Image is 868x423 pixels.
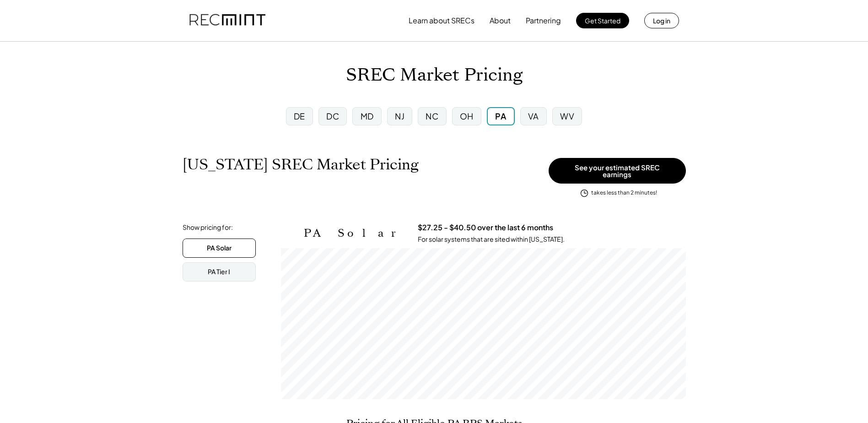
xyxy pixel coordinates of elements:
button: See your estimated SREC earnings [549,158,686,184]
div: PA [495,110,506,122]
img: recmint-logotype%403x.png [189,5,265,36]
button: About [490,11,511,30]
h1: SREC Market Pricing [346,65,523,86]
button: Log in [644,13,679,28]
button: Learn about SRECs [409,11,474,30]
div: WV [560,110,574,122]
div: NJ [395,110,404,122]
div: PA Tier I [208,267,230,277]
button: Get Started [576,13,629,28]
div: Show pricing for: [183,223,233,232]
div: DE [294,110,305,122]
h3: $27.25 - $40.50 over the last 6 months [418,223,553,233]
h2: PA Solar [304,227,404,240]
div: For solar systems that are sited within [US_STATE]. [418,235,565,244]
button: Partnering [526,11,561,30]
div: VA [528,110,539,122]
div: OH [460,110,474,122]
div: MD [361,110,374,122]
div: takes less than 2 minutes! [591,189,657,197]
h1: [US_STATE] SREC Market Pricing [183,156,419,174]
div: DC [326,110,339,122]
div: PA Solar [207,244,232,253]
div: NC [426,110,438,122]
